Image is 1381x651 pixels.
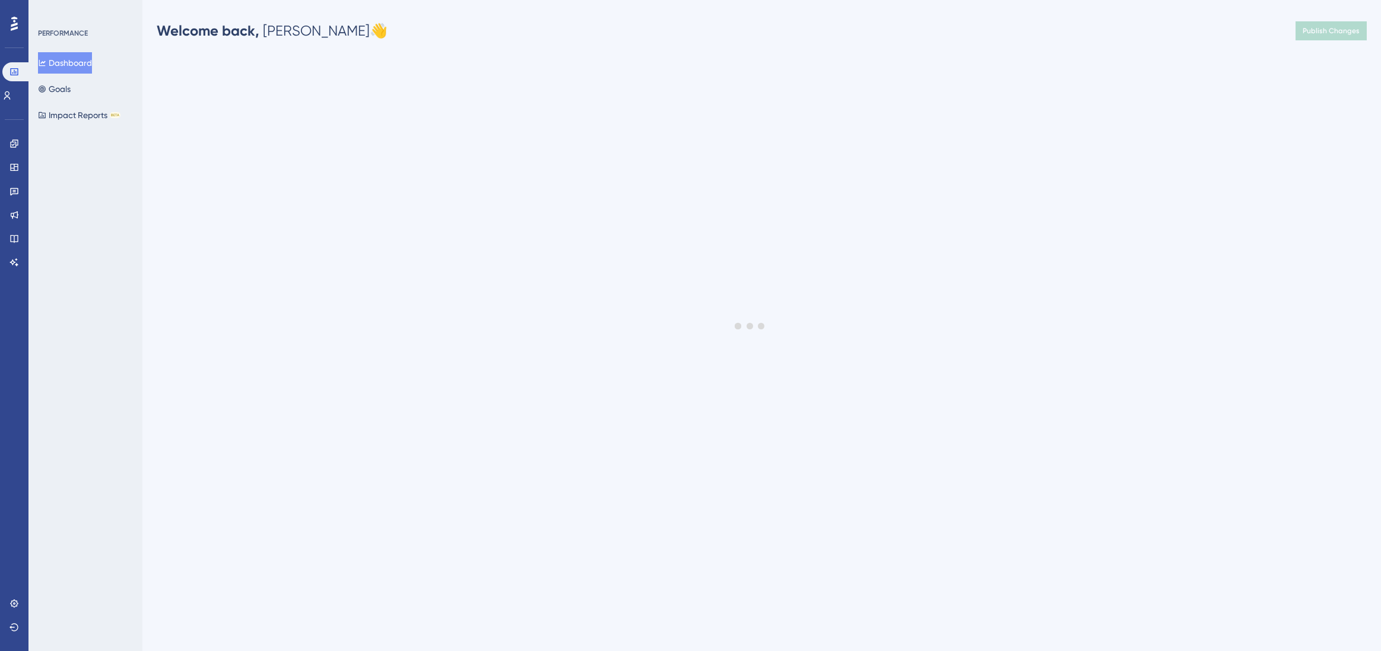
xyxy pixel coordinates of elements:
button: Impact ReportsBETA [38,104,120,126]
button: Publish Changes [1296,21,1367,40]
span: Publish Changes [1303,26,1360,36]
span: Welcome back, [157,22,259,39]
div: BETA [110,112,120,118]
div: [PERSON_NAME] 👋 [157,21,388,40]
button: Goals [38,78,71,100]
div: PERFORMANCE [38,28,88,38]
button: Dashboard [38,52,92,74]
